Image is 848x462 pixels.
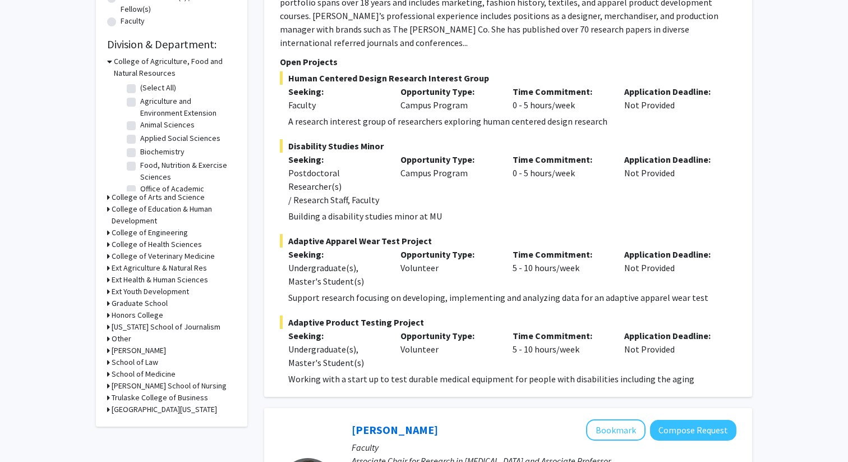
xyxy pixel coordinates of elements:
[392,329,504,369] div: Volunteer
[400,153,496,166] p: Opportunity Type:
[624,85,720,98] p: Application Deadline:
[107,38,236,51] h2: Division & Department:
[140,119,195,131] label: Animal Sciences
[112,239,202,250] h3: College of Health Sciences
[352,423,438,437] a: [PERSON_NAME]
[112,345,166,356] h3: [PERSON_NAME]
[140,132,220,144] label: Applied Social Sciences
[650,420,736,441] button: Compose Request to Rachel Wolpert
[513,85,608,98] p: Time Commitment:
[513,248,608,261] p: Time Commitment:
[288,115,736,128] p: A research interest group of researchers exploring human centered design research
[112,368,176,380] h3: School of Medicine
[112,333,131,345] h3: Other
[112,356,158,368] h3: School of Law
[112,203,236,227] h3: College of Education & Human Development
[624,329,720,342] p: Application Deadline:
[616,153,728,207] div: Not Provided
[112,309,163,321] h3: Honors College
[504,85,616,112] div: 0 - 5 hours/week
[586,419,646,441] button: Add Rachel Wolpert to Bookmarks
[112,227,188,239] h3: College of Engineering
[288,291,736,304] p: Support research focusing on developing, implementing and analyzing data for an adaptive apparel ...
[288,98,384,112] div: Faculty
[121,15,145,27] label: Faculty
[504,248,616,288] div: 5 - 10 hours/week
[112,262,207,274] h3: Ext Agriculture & Natural Res
[288,329,384,342] p: Seeking:
[400,85,496,98] p: Opportunity Type:
[280,71,736,85] span: Human Centered Design Research Interest Group
[112,404,217,415] h3: [GEOGRAPHIC_DATA][US_STATE]
[112,298,168,309] h3: Graduate School
[280,234,736,248] span: Adaptive Apparel Wear Test Project
[140,146,185,158] label: Biochemistry
[288,166,384,207] div: Postdoctoral Researcher(s) / Research Staff, Faculty
[616,248,728,288] div: Not Provided
[400,329,496,342] p: Opportunity Type:
[504,153,616,207] div: 0 - 5 hours/week
[280,315,736,329] span: Adaptive Product Testing Project
[513,329,608,342] p: Time Commitment:
[288,248,384,261] p: Seeking:
[140,159,233,183] label: Food, Nutrition & Exercise Sciences
[616,329,728,369] div: Not Provided
[624,153,720,166] p: Application Deadline:
[392,153,504,207] div: Campus Program
[288,342,384,369] div: Undergraduate(s), Master's Student(s)
[280,55,736,68] p: Open Projects
[288,261,384,288] div: Undergraduate(s), Master's Student(s)
[624,248,720,261] p: Application Deadline:
[112,250,215,262] h3: College of Veterinary Medicine
[504,329,616,369] div: 5 - 10 hours/week
[114,56,236,79] h3: College of Agriculture, Food and Natural Resources
[616,85,728,112] div: Not Provided
[352,441,736,454] p: Faculty
[140,183,233,207] label: Office of Academic Programs
[400,248,496,261] p: Opportunity Type:
[112,380,227,392] h3: [PERSON_NAME] School of Nursing
[112,191,205,203] h3: College of Arts and Science
[288,209,736,223] p: Building a disability studies minor at MU
[392,85,504,112] div: Campus Program
[112,274,208,286] h3: Ext Health & Human Sciences
[140,82,176,94] label: (Select All)
[112,392,208,404] h3: Trulaske College of Business
[392,248,504,288] div: Volunteer
[280,139,736,153] span: Disability Studies Minor
[288,372,736,386] p: Working with a start up to test durable medical equipment for people with disabilities including ...
[513,153,608,166] p: Time Commitment:
[140,95,233,119] label: Agriculture and Environment Extension
[288,85,384,98] p: Seeking:
[112,286,189,298] h3: Ext Youth Development
[112,321,220,333] h3: [US_STATE] School of Journalism
[8,411,48,454] iframe: Chat
[288,153,384,166] p: Seeking:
